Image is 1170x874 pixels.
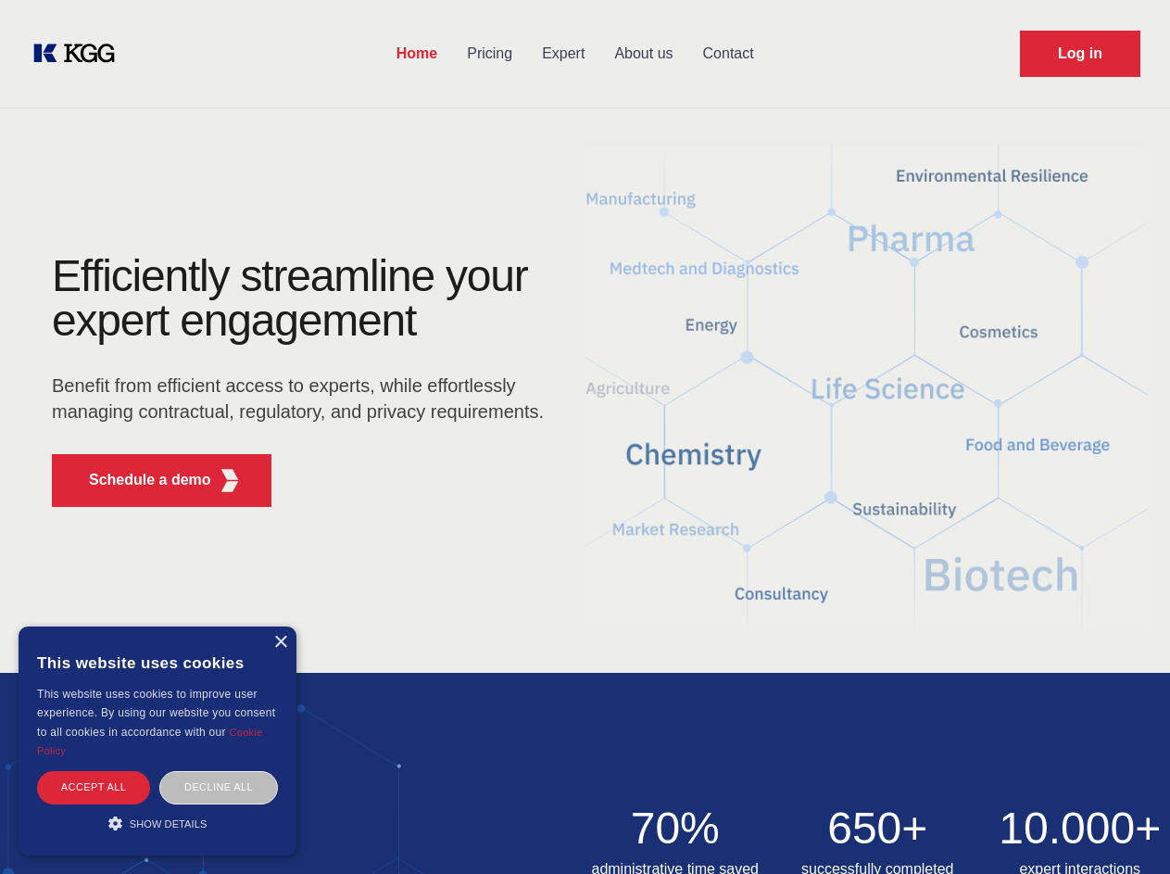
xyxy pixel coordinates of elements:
a: Pricing [452,30,527,78]
span: This website uses cookies to improve user experience. By using our website you consent to all coo... [37,688,275,739]
a: Request Demo [1020,31,1140,77]
a: Cookie Policy [37,727,263,756]
img: KGG Fifth Element RED [585,120,1149,654]
h1: Efficiently streamline your expert engagement [52,254,556,343]
div: Decline all [159,771,278,804]
a: Contact [688,30,769,78]
h2: 650+ [787,806,968,851]
p: Benefit from efficient access to experts, while effortlessly managing contractual, regulatory, an... [52,373,556,424]
div: Show details [37,814,278,832]
p: Schedule a demo [89,469,211,491]
span: Show details [130,818,208,830]
h2: 70% [585,806,766,851]
div: Close [273,636,287,650]
div: Accept all [37,771,150,804]
a: Home [382,30,452,78]
iframe: Chat Widget [1077,785,1170,874]
button: Schedule a demoKGG Fifth Element RED [52,454,271,507]
img: KGG Fifth Element RED [219,469,242,492]
a: Expert [527,30,599,78]
div: This website uses cookies [37,640,278,685]
a: KOL Knowledge Platform: Talk to Key External Experts (KEE) [30,39,130,69]
a: About us [599,30,687,78]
